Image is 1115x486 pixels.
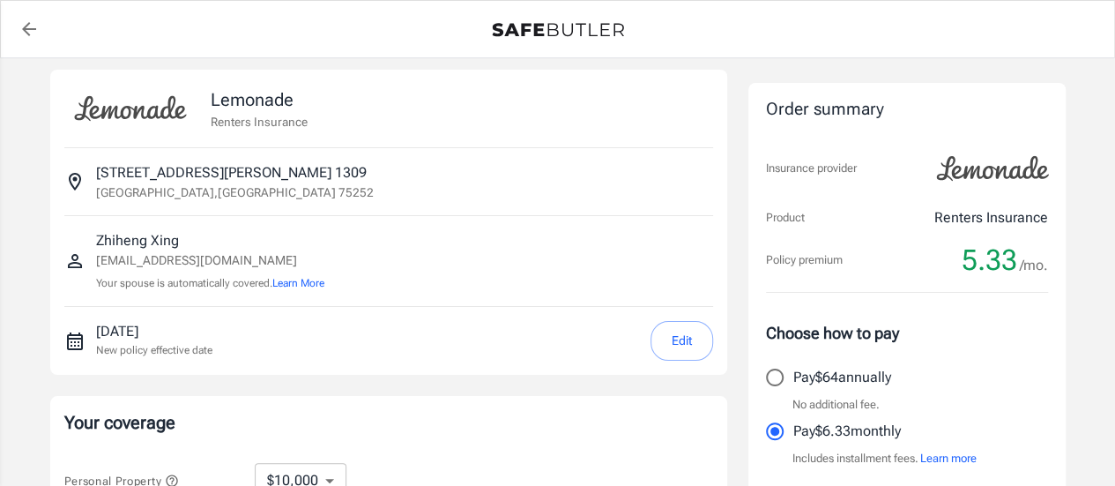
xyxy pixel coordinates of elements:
[926,144,1059,193] img: Lemonade
[211,113,308,131] p: Renters Insurance
[934,207,1048,228] p: Renters Insurance
[962,243,1017,278] span: 5.33
[96,162,367,183] p: [STREET_ADDRESS][PERSON_NAME] 1309
[766,97,1048,123] div: Order summary
[96,275,324,292] p: Your spouse is automatically covered.
[766,209,805,227] p: Product
[272,275,324,291] button: Learn More
[96,183,374,201] p: [GEOGRAPHIC_DATA] , [GEOGRAPHIC_DATA] 75252
[64,250,85,272] svg: Insured person
[64,410,713,435] p: Your coverage
[793,421,901,442] p: Pay $6.33 monthly
[766,321,1048,345] p: Choose how to pay
[492,23,624,37] img: Back to quotes
[766,160,857,177] p: Insurance provider
[211,86,308,113] p: Lemonade
[64,84,197,133] img: Lemonade
[792,450,977,467] p: Includes installment fees.
[96,251,324,270] p: [EMAIL_ADDRESS][DOMAIN_NAME]
[1020,253,1048,278] span: /mo.
[64,331,85,352] svg: New policy start date
[96,342,212,358] p: New policy effective date
[96,230,324,251] p: Zhiheng Xing
[920,450,977,467] button: Learn more
[792,396,880,414] p: No additional fee.
[96,321,212,342] p: [DATE]
[64,171,85,192] svg: Insured address
[793,367,891,388] p: Pay $64 annually
[650,321,713,361] button: Edit
[766,251,843,269] p: Policy premium
[11,11,47,47] a: back to quotes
